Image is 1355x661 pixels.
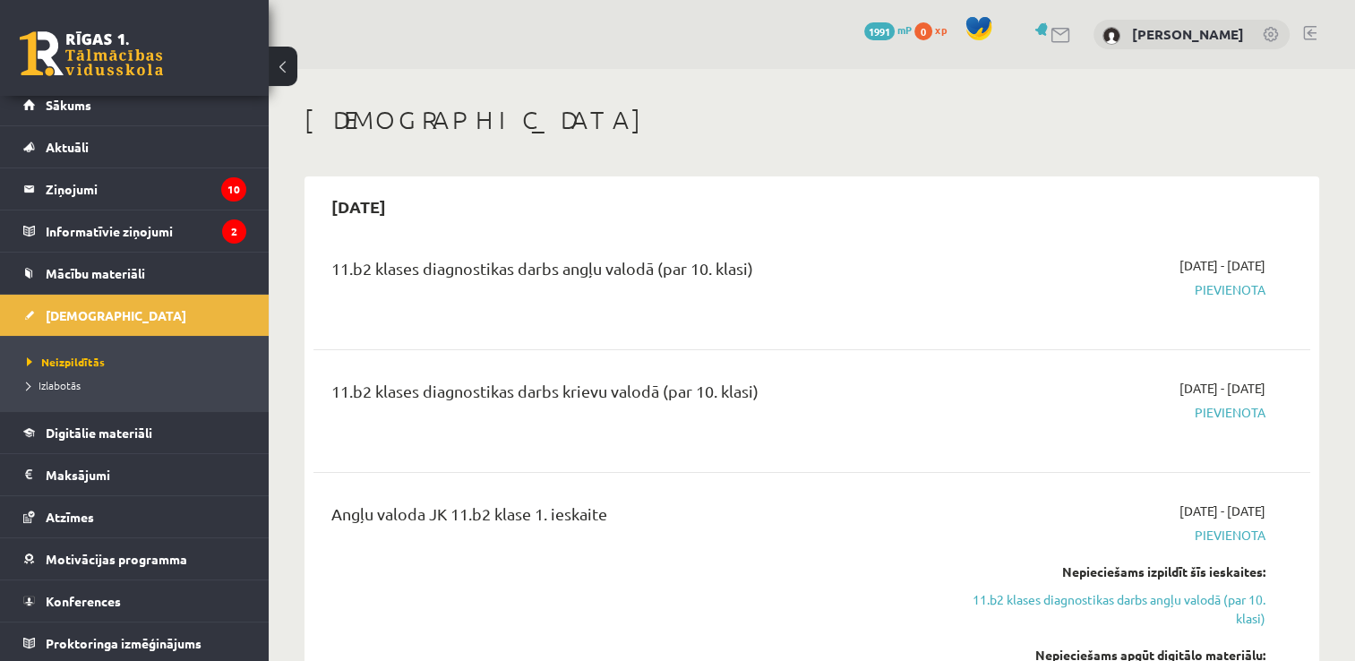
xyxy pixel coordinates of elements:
span: mP [897,22,912,37]
a: Neizpildītās [27,354,251,370]
div: 11.b2 klases diagnostikas darbs angļu valodā (par 10. klasi) [331,256,945,289]
span: Motivācijas programma [46,551,187,567]
a: [DEMOGRAPHIC_DATA] [23,295,246,336]
span: Proktoringa izmēģinājums [46,635,202,651]
span: Mācību materiāli [46,265,145,281]
span: Digitālie materiāli [46,425,152,441]
h1: [DEMOGRAPHIC_DATA] [304,105,1319,135]
span: 1991 [864,22,895,40]
img: Kerija Alise Liepa [1102,27,1120,45]
a: Rīgas 1. Tālmācības vidusskola [20,31,163,76]
span: Pievienota [972,526,1265,545]
span: Konferences [46,593,121,609]
a: Konferences [23,580,246,622]
div: Nepieciešams izpildīt šīs ieskaites: [972,562,1265,581]
legend: Ziņojumi [46,168,246,210]
span: Sākums [46,97,91,113]
a: Mācību materiāli [23,253,246,294]
a: Ziņojumi10 [23,168,246,210]
a: Maksājumi [23,454,246,495]
a: Aktuāli [23,126,246,167]
span: Atzīmes [46,509,94,525]
a: 1991 mP [864,22,912,37]
span: xp [935,22,947,37]
span: [DATE] - [DATE] [1179,502,1265,520]
i: 10 [221,177,246,202]
a: 0 xp [914,22,956,37]
span: Neizpildītās [27,355,105,369]
a: Izlabotās [27,377,251,393]
legend: Informatīvie ziņojumi [46,210,246,252]
div: Angļu valoda JK 11.b2 klase 1. ieskaite [331,502,945,535]
span: Pievienota [972,403,1265,422]
a: [PERSON_NAME] [1132,25,1244,43]
span: [DATE] - [DATE] [1179,379,1265,398]
i: 2 [222,219,246,244]
span: Izlabotās [27,378,81,392]
span: Aktuāli [46,139,89,155]
span: [DATE] - [DATE] [1179,256,1265,275]
span: 0 [914,22,932,40]
a: Motivācijas programma [23,538,246,579]
a: Digitālie materiāli [23,412,246,453]
a: Atzīmes [23,496,246,537]
a: 11.b2 klases diagnostikas darbs angļu valodā (par 10. klasi) [972,590,1265,628]
a: Informatīvie ziņojumi2 [23,210,246,252]
legend: Maksājumi [46,454,246,495]
span: [DEMOGRAPHIC_DATA] [46,307,186,323]
a: Sākums [23,84,246,125]
div: 11.b2 klases diagnostikas darbs krievu valodā (par 10. klasi) [331,379,945,412]
h2: [DATE] [313,185,404,227]
span: Pievienota [972,280,1265,299]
